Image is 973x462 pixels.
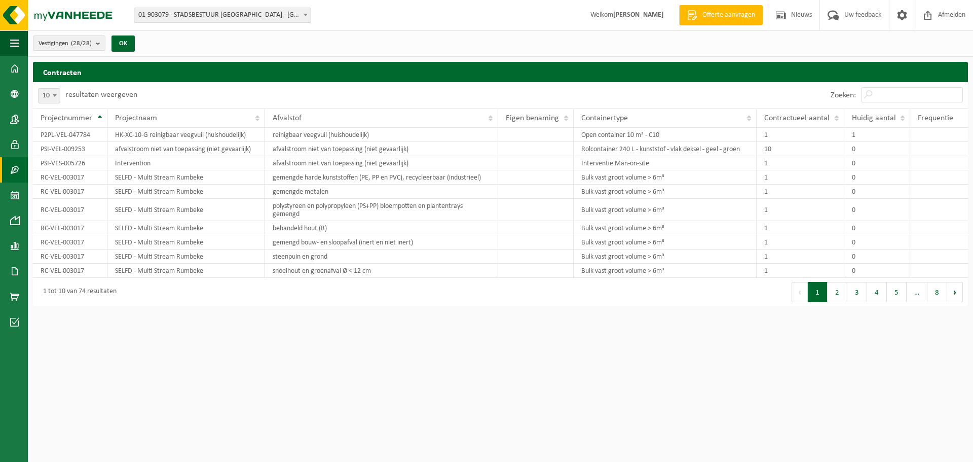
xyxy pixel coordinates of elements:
[107,156,265,170] td: Intervention
[574,156,756,170] td: Interventie Man-on-site
[33,170,107,185] td: RC-VEL-003017
[265,185,498,199] td: gemengde metalen
[33,199,107,221] td: RC-VEL-003017
[574,199,756,221] td: Bulk vast groot volume > 6m³
[265,264,498,278] td: snoeihout en groenafval Ø < 12 cm
[71,40,92,47] count: (28/28)
[265,221,498,235] td: behandeld hout (B)
[33,185,107,199] td: RC-VEL-003017
[33,62,968,82] h2: Contracten
[757,221,844,235] td: 1
[265,235,498,250] td: gemengd bouw- en sloopafval (inert en niet inert)
[33,156,107,170] td: PSI-VES-005726
[107,142,265,156] td: afvalstroom niet van toepassing (niet gevaarlijk)
[907,282,927,302] span: …
[38,88,60,103] span: 10
[574,142,756,156] td: Rolcontainer 240 L - kunststof - vlak deksel - geel - groen
[757,142,844,156] td: 10
[757,199,844,221] td: 1
[265,170,498,185] td: gemengde harde kunststoffen (PE, PP en PVC), recycleerbaar (industrieel)
[33,235,107,250] td: RC-VEL-003017
[506,114,559,122] span: Eigen benaming
[757,235,844,250] td: 1
[574,264,756,278] td: Bulk vast groot volume > 6m³
[844,170,910,185] td: 0
[33,221,107,235] td: RC-VEL-003017
[844,221,910,235] td: 0
[41,114,92,122] span: Projectnummer
[887,282,907,302] button: 5
[844,235,910,250] td: 0
[574,250,756,264] td: Bulk vast groot volume > 6m³
[700,10,758,20] span: Offerte aanvragen
[107,221,265,235] td: SELFD - Multi Stream Rumbeke
[828,282,847,302] button: 2
[265,142,498,156] td: afvalstroom niet van toepassing (niet gevaarlijk)
[265,199,498,221] td: polystyreen en polypropyleen (PS+PP) bloempotten en plantentrays gemengd
[107,250,265,264] td: SELFD - Multi Stream Rumbeke
[33,35,105,51] button: Vestigingen(28/28)
[111,35,135,52] button: OK
[679,5,763,25] a: Offerte aanvragen
[757,250,844,264] td: 1
[764,114,830,122] span: Contractueel aantal
[844,264,910,278] td: 0
[33,264,107,278] td: RC-VEL-003017
[107,128,265,142] td: HK-XC-10-G reinigbaar veegvuil (huishoudelijk)
[844,156,910,170] td: 0
[265,250,498,264] td: steenpuin en grond
[757,128,844,142] td: 1
[757,264,844,278] td: 1
[581,114,628,122] span: Containertype
[33,128,107,142] td: P2PL-VEL-047784
[844,142,910,156] td: 0
[757,156,844,170] td: 1
[33,142,107,156] td: PSI-VEL-009253
[808,282,828,302] button: 1
[852,114,896,122] span: Huidig aantal
[107,185,265,199] td: SELFD - Multi Stream Rumbeke
[134,8,311,22] span: 01-903079 - STADSBESTUUR ROESELARE - ROESELARE
[107,199,265,221] td: SELFD - Multi Stream Rumbeke
[134,8,311,23] span: 01-903079 - STADSBESTUUR ROESELARE - ROESELARE
[107,170,265,185] td: SELFD - Multi Stream Rumbeke
[39,36,92,51] span: Vestigingen
[847,282,867,302] button: 3
[574,235,756,250] td: Bulk vast groot volume > 6m³
[844,185,910,199] td: 0
[918,114,953,122] span: Frequentie
[844,250,910,264] td: 0
[107,235,265,250] td: SELFD - Multi Stream Rumbeke
[574,185,756,199] td: Bulk vast groot volume > 6m³
[39,89,60,103] span: 10
[273,114,302,122] span: Afvalstof
[115,114,157,122] span: Projectnaam
[844,199,910,221] td: 0
[574,170,756,185] td: Bulk vast groot volume > 6m³
[844,128,910,142] td: 1
[757,185,844,199] td: 1
[65,91,137,99] label: resultaten weergeven
[33,250,107,264] td: RC-VEL-003017
[757,170,844,185] td: 1
[831,91,856,99] label: Zoeken:
[574,221,756,235] td: Bulk vast groot volume > 6m³
[792,282,808,302] button: Previous
[265,128,498,142] td: reinigbaar veegvuil (huishoudelijk)
[613,11,664,19] strong: [PERSON_NAME]
[867,282,887,302] button: 4
[107,264,265,278] td: SELFD - Multi Stream Rumbeke
[38,283,117,301] div: 1 tot 10 van 74 resultaten
[927,282,947,302] button: 8
[574,128,756,142] td: Open container 10 m³ - C10
[265,156,498,170] td: afvalstroom niet van toepassing (niet gevaarlijk)
[947,282,963,302] button: Next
